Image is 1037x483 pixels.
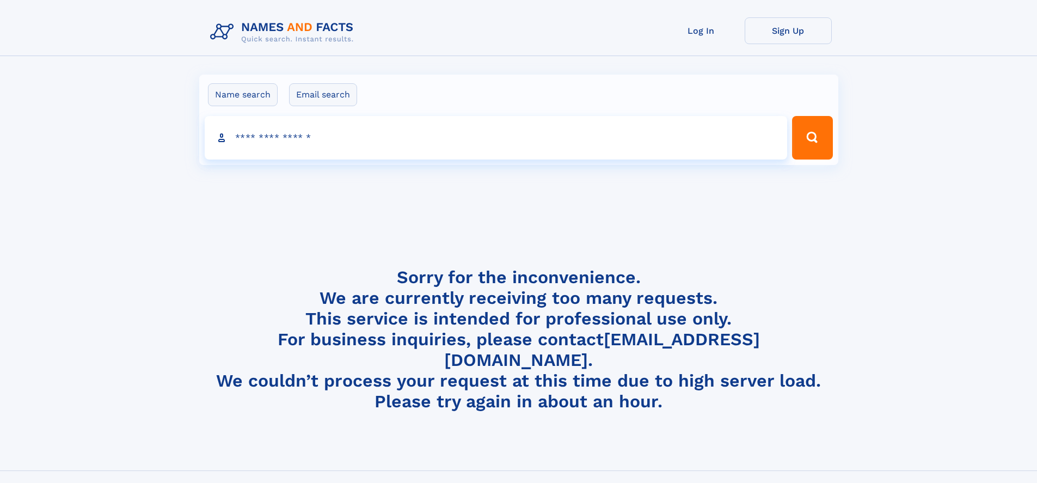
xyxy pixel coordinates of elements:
[206,17,363,47] img: Logo Names and Facts
[206,267,832,412] h4: Sorry for the inconvenience. We are currently receiving too many requests. This service is intend...
[205,116,788,160] input: search input
[208,83,278,106] label: Name search
[658,17,745,44] a: Log In
[745,17,832,44] a: Sign Up
[792,116,832,160] button: Search Button
[289,83,357,106] label: Email search
[444,329,760,370] a: [EMAIL_ADDRESS][DOMAIN_NAME]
